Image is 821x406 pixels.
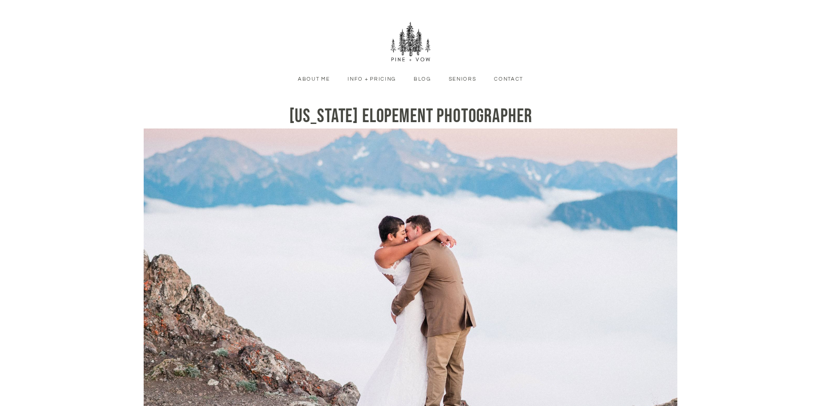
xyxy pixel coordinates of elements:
a: Contact [488,75,530,83]
a: Info + Pricing [341,75,403,83]
a: Seniors [442,75,483,83]
a: About Me [291,75,336,83]
span: [US_STATE] Elopement Photographer [289,105,532,128]
a: Blog [407,75,438,83]
img: Pine + Vow [390,22,431,63]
